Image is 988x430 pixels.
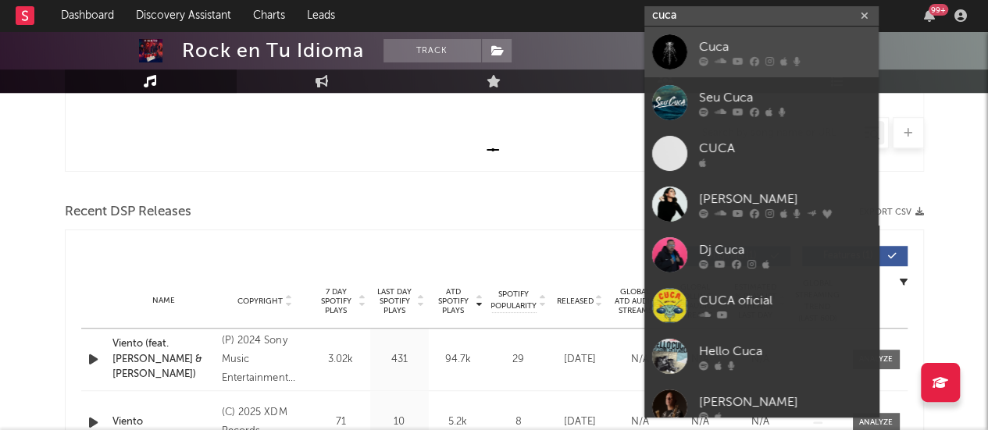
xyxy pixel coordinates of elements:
button: 99+ [924,9,935,22]
span: Last Day Spotify Plays [374,287,416,315]
a: Cuca [644,27,879,77]
div: 29 [491,352,546,368]
a: Viento (feat. [PERSON_NAME] & [PERSON_NAME]) [112,336,215,382]
div: Rock en Tu Idioma [182,39,364,62]
div: 94.7k [433,352,483,368]
span: Copyright [237,297,283,306]
a: Dj Cuca [644,229,879,280]
a: CUCA [644,128,879,179]
div: N/A [614,414,666,430]
span: Spotify Popularity [490,289,537,312]
div: Name [112,295,215,307]
button: Track [383,39,481,62]
span: ATD Spotify Plays [433,287,474,315]
div: 10 [374,414,425,430]
div: 5.2k [433,414,483,430]
a: Viento [112,414,215,430]
div: 3.02k [316,352,366,368]
div: CUCA oficial [699,291,871,310]
div: Seu Cuca [699,88,871,107]
div: N/A [734,414,786,430]
div: CUCA [699,139,871,158]
div: [PERSON_NAME] [699,393,871,411]
div: 71 [316,414,366,430]
input: Search for artists [644,6,879,26]
div: [DATE] [554,352,606,368]
div: Cuca [699,37,871,56]
a: CUCA oficial [644,280,879,331]
div: N/A [614,352,666,368]
span: Global ATD Audio Streams [614,287,657,315]
span: Recent DSP Releases [65,203,191,222]
a: [PERSON_NAME] [644,179,879,229]
a: Hello Cuca [644,331,879,382]
div: Hello Cuca [699,342,871,361]
div: [DATE] [554,414,606,430]
div: N/A [674,414,726,430]
div: 8 [491,414,546,430]
a: Seu Cuca [644,77,879,128]
div: Dj Cuca [699,240,871,259]
div: 99 + [929,4,948,16]
button: Export CSV [859,208,924,217]
div: (P) 2024 Sony Music Entertainment México, S.A. de C.V. Bajo Distribución en Exclusiva [PERSON_NAM... [222,332,307,388]
span: Released [557,297,594,306]
span: 7 Day Spotify Plays [316,287,357,315]
div: 431 [374,352,425,368]
div: [PERSON_NAME] [699,190,871,208]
